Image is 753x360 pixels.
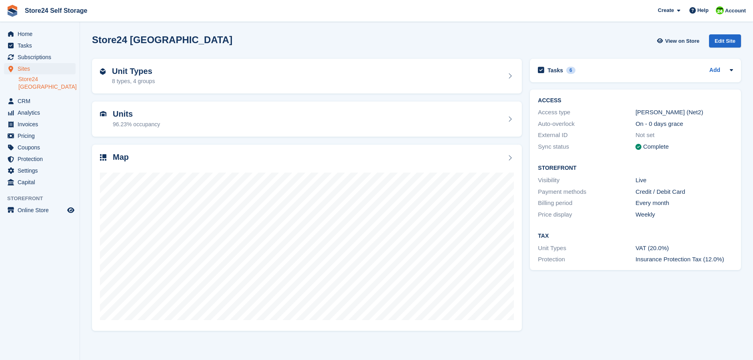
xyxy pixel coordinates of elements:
div: Not set [635,131,733,140]
a: menu [4,119,76,130]
div: Edit Site [709,34,741,48]
span: Pricing [18,130,66,141]
a: Add [709,66,720,75]
span: CRM [18,95,66,107]
div: Unit Types [538,244,635,253]
a: Map [92,145,522,331]
a: View on Store [656,34,703,48]
a: Edit Site [709,34,741,51]
div: On - 0 days grace [635,119,733,129]
a: menu [4,52,76,63]
a: menu [4,153,76,165]
a: Store24 [GEOGRAPHIC_DATA] [18,76,76,91]
h2: Units [113,109,160,119]
h2: Storefront [538,165,733,171]
div: Complete [643,142,669,151]
span: Subscriptions [18,52,66,63]
div: [PERSON_NAME] (Net2) [635,108,733,117]
span: View on Store [665,37,699,45]
a: Store24 Self Storage [22,4,91,17]
span: Invoices [18,119,66,130]
div: 8 types, 4 groups [112,77,155,86]
div: Sync status [538,142,635,151]
span: Settings [18,165,66,176]
div: Billing period [538,199,635,208]
a: menu [4,107,76,118]
a: Unit Types 8 types, 4 groups [92,59,522,94]
span: Sites [18,63,66,74]
span: Online Store [18,205,66,216]
a: Preview store [66,205,76,215]
a: menu [4,165,76,176]
a: menu [4,40,76,51]
div: External ID [538,131,635,140]
h2: Unit Types [112,67,155,76]
a: menu [4,177,76,188]
div: Every month [635,199,733,208]
span: Tasks [18,40,66,51]
img: unit-type-icn-2b2737a686de81e16bb02015468b77c625bbabd49415b5ef34ead5e3b44a266d.svg [100,68,106,75]
h2: ACCESS [538,97,733,104]
span: Home [18,28,66,40]
span: Capital [18,177,66,188]
div: Credit / Debit Card [635,187,733,197]
div: Access type [538,108,635,117]
a: menu [4,205,76,216]
a: menu [4,142,76,153]
div: Price display [538,210,635,219]
a: menu [4,95,76,107]
img: map-icn-33ee37083ee616e46c38cad1a60f524a97daa1e2b2c8c0bc3eb3415660979fc1.svg [100,154,106,161]
span: Coupons [18,142,66,153]
img: stora-icon-8386f47178a22dfd0bd8f6a31ec36ba5ce8667c1dd55bd0f319d3a0aa187defe.svg [6,5,18,17]
span: Storefront [7,195,80,203]
span: Help [697,6,709,14]
h2: Tax [538,233,733,239]
a: menu [4,28,76,40]
div: Protection [538,255,635,264]
div: 96.23% occupancy [113,120,160,129]
span: Create [658,6,674,14]
div: Insurance Protection Tax (12.0%) [635,255,733,264]
span: Analytics [18,107,66,118]
h2: Store24 [GEOGRAPHIC_DATA] [92,34,232,45]
h2: Map [113,153,129,162]
div: Weekly [635,210,733,219]
a: Units 96.23% occupancy [92,101,522,137]
div: Visibility [538,176,635,185]
img: Robert Sears [716,6,724,14]
div: 6 [566,67,575,74]
h2: Tasks [547,67,563,74]
a: menu [4,63,76,74]
span: Account [725,7,746,15]
div: Live [635,176,733,185]
span: Protection [18,153,66,165]
img: unit-icn-7be61d7bf1b0ce9d3e12c5938cc71ed9869f7b940bace4675aadf7bd6d80202e.svg [100,111,106,117]
div: Payment methods [538,187,635,197]
div: Auto-overlock [538,119,635,129]
div: VAT (20.0%) [635,244,733,253]
a: menu [4,130,76,141]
